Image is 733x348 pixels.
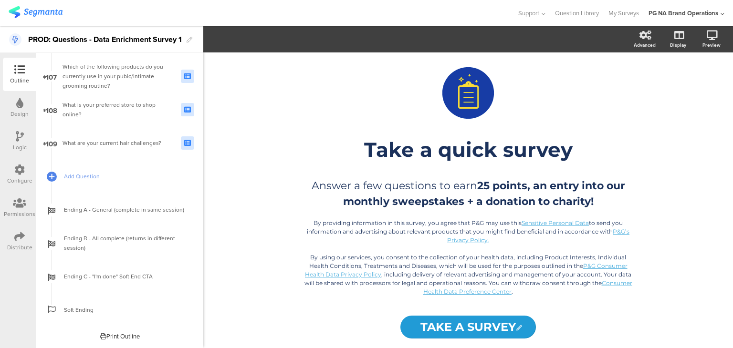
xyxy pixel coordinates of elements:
a: Ending A - General (complete in same session) [39,193,201,226]
a: Ending C - "I'm done" Soft End CTA [39,260,201,293]
div: Preview [702,41,721,49]
span: 107 [46,71,57,82]
img: segmanta logo [9,6,63,18]
div: Which of the following products do you currently use in your pubic/intimate grooming routine? [63,62,174,91]
input: Start [400,316,536,338]
span: 109 [46,138,57,148]
span: Soft Ending [64,305,186,315]
div: Outline [10,76,29,85]
a: 109 What are your current hair challenges? [39,126,201,160]
p: By providing information in this survey, you agree that P&G may use this to send you information ... [301,219,635,245]
i: This is a Data Enrichment Survey. [9,33,21,46]
strong: 25 points, an entry into our monthly sweepstakes + a donation to charity! [343,179,625,208]
a: 107 Which of the following products do you currently use in your pubic/intimate grooming routine? [39,60,201,93]
span: Add Question [64,172,186,181]
div: Design [10,110,29,118]
p: Take a quick survey [292,137,645,162]
div: PROD: Questions - Data Enrichment Survey 1 [28,32,182,47]
div: Display [670,41,686,49]
span: Ending A - General (complete in same session) [64,205,186,215]
div: Advanced [634,41,656,49]
p: By using our services, you consent to the collection of your health data, including Product Inter... [301,253,635,296]
a: Sensitive Personal Data [522,219,589,226]
div: Permissions [4,210,35,218]
a: 108 What is your preferred store to shop online? [39,93,201,126]
p: Answer a few questions to earn [301,178,635,209]
div: Configure [7,176,32,185]
div: What are your current hair challenges? [63,138,174,148]
div: PG NA Brand Operations [649,9,718,18]
span: 108 [46,104,57,115]
div: Print Outline [100,332,140,341]
div: Logic [13,143,27,152]
a: Soft Ending [39,293,201,327]
div: What is your preferred store to shop online? [63,100,174,119]
span: Support [518,9,539,18]
div: Distribute [7,243,32,252]
a: Ending B - All complete (returns in different session) [39,226,201,260]
span: Ending C - "I'm done" Soft End CTA [64,272,186,281]
span: Ending B - All complete (returns in different session) [64,234,186,253]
